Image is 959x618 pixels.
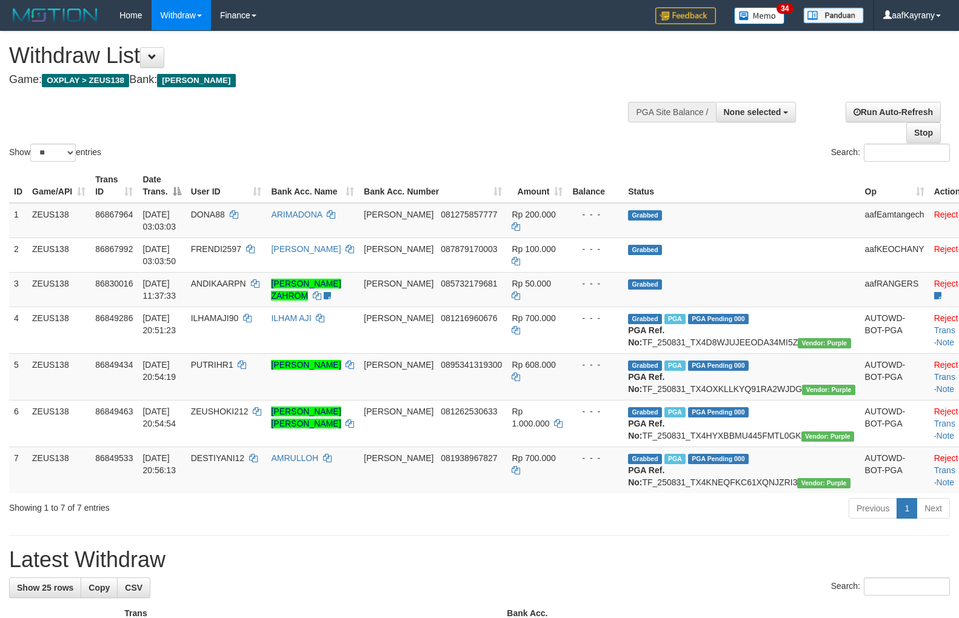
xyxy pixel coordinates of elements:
[441,360,502,370] span: Copy 0895341319300 to clipboard
[95,360,133,370] span: 86849434
[9,144,101,162] label: Show entries
[9,447,27,493] td: 7
[441,279,497,288] span: Copy 085732179681 to clipboard
[9,272,27,307] td: 3
[831,144,950,162] label: Search:
[937,337,955,347] a: Note
[628,419,664,440] b: PGA Ref. No:
[142,279,176,301] span: [DATE] 11:37:33
[934,313,958,323] a: Reject
[937,477,955,487] a: Note
[628,210,662,221] span: Grabbed
[191,279,246,288] span: ANDIKAARPN
[138,168,185,203] th: Date Trans.: activate to sort column descending
[937,431,955,440] a: Note
[655,7,716,24] img: Feedback.jpg
[142,313,176,335] span: [DATE] 20:51:23
[359,168,507,203] th: Bank Acc. Number: activate to sort column ascending
[801,431,854,442] span: Vendor URL: https://trx4.1velocity.biz
[664,314,686,324] span: Marked by aafRornrotha
[628,454,662,464] span: Grabbed
[191,313,239,323] span: ILHAMAJI90
[17,583,73,593] span: Show 25 rows
[27,353,90,400] td: ZEUS138
[777,3,793,14] span: 34
[9,400,27,447] td: 6
[572,243,618,255] div: - - -
[441,244,497,254] span: Copy 087879170003 to clipboard
[664,360,686,371] span: Marked by aafRornrotha
[623,168,860,203] th: Status
[897,498,917,519] a: 1
[186,168,267,203] th: User ID: activate to sort column ascending
[117,577,150,598] a: CSV
[512,210,555,219] span: Rp 200.000
[934,279,958,288] a: Reject
[860,168,929,203] th: Op: activate to sort column ascending
[628,372,664,394] b: PGA Ref. No:
[934,360,958,370] a: Reject
[688,360,749,371] span: PGA Pending
[95,279,133,288] span: 86830016
[688,454,749,464] span: PGA Pending
[864,577,950,596] input: Search:
[271,244,341,254] a: [PERSON_NAME]
[572,277,618,290] div: - - -
[512,360,555,370] span: Rp 608.000
[142,244,176,266] span: [DATE] 03:03:50
[724,107,781,117] span: None selected
[507,168,567,203] th: Amount: activate to sort column ascending
[9,44,627,68] h1: Withdraw List
[798,338,850,348] span: Vendor URL: https://trx4.1velocity.biz
[934,210,958,219] a: Reject
[860,307,929,353] td: AUTOWD-BOT-PGA
[628,279,662,290] span: Grabbed
[628,314,662,324] span: Grabbed
[9,548,950,572] h1: Latest Withdraw
[572,359,618,371] div: - - -
[191,407,249,416] span: ZEUSHOKI212
[9,168,27,203] th: ID
[271,407,341,428] a: [PERSON_NAME] [PERSON_NAME]
[27,307,90,353] td: ZEUS138
[441,407,497,416] span: Copy 081262530633 to clipboard
[27,168,90,203] th: Game/API: activate to sort column ascending
[831,577,950,596] label: Search:
[125,583,142,593] span: CSV
[734,7,785,24] img: Button%20Memo.svg
[191,210,225,219] span: DONA88
[628,407,662,417] span: Grabbed
[623,447,860,493] td: TF_250831_TX4KNEQFKC61XQNJZRI3
[441,453,497,463] span: Copy 081938967827 to clipboard
[191,453,244,463] span: DESTIYANI12
[688,407,749,417] span: PGA Pending
[572,452,618,464] div: - - -
[157,74,235,87] span: [PERSON_NAME]
[89,583,110,593] span: Copy
[27,203,90,238] td: ZEUS138
[191,360,233,370] span: PUTRIHR1
[934,244,958,254] a: Reject
[9,307,27,353] td: 4
[364,313,433,323] span: [PERSON_NAME]
[623,307,860,353] td: TF_250831_TX4D8WJUJEEODA34MI5Z
[849,498,897,519] a: Previous
[860,272,929,307] td: aafRANGERS
[512,279,551,288] span: Rp 50.000
[9,353,27,400] td: 5
[9,497,390,514] div: Showing 1 to 7 of 7 entries
[628,325,664,347] b: PGA Ref. No:
[364,453,433,463] span: [PERSON_NAME]
[142,360,176,382] span: [DATE] 20:54:19
[271,360,341,370] a: [PERSON_NAME]
[191,244,241,254] span: FRENDI2597
[623,400,860,447] td: TF_250831_TX4HYXBBMU445FMTL0GK
[512,407,549,428] span: Rp 1.000.000
[860,400,929,447] td: AUTOWD-BOT-PGA
[846,102,941,122] a: Run Auto-Refresh
[688,314,749,324] span: PGA Pending
[9,577,81,598] a: Show 25 rows
[906,122,941,143] a: Stop
[142,210,176,231] span: [DATE] 03:03:03
[441,210,497,219] span: Copy 081275857777 to clipboard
